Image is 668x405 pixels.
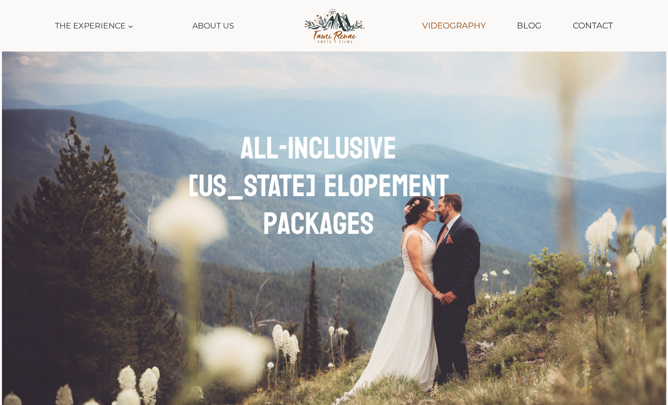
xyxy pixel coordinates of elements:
a: About Us [188,15,239,37]
a: Blog [512,13,546,38]
a: Contact [568,13,618,38]
img: Tami Renae Photo & Films Logo [294,5,374,46]
nav: Primary [50,15,239,37]
button: Child menu of The Experience [50,15,138,37]
nav: Secondary [417,13,618,38]
h1: All-Inclusive [US_STATE] Elopement Packages [180,130,457,243]
a: Videography [417,13,490,38]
